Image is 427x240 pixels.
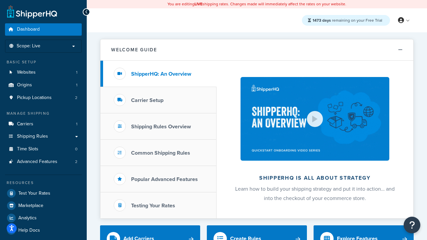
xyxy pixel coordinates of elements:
[5,79,82,91] a: Origins1
[17,82,32,88] span: Origins
[5,66,82,79] li: Websites
[17,70,36,75] span: Websites
[404,217,420,233] button: Open Resource Center
[313,17,382,23] span: remaining on your Free Trial
[5,143,82,155] a: Time Slots0
[5,66,82,79] a: Websites1
[5,180,82,186] div: Resources
[131,71,191,77] h3: ShipperHQ: An Overview
[76,82,77,88] span: 1
[75,95,77,101] span: 2
[111,47,157,52] h2: Welcome Guide
[5,92,82,104] a: Pickup Locations2
[5,79,82,91] li: Origins
[18,203,43,209] span: Marketplace
[18,215,37,221] span: Analytics
[17,27,40,32] span: Dashboard
[76,70,77,75] span: 1
[131,203,175,209] h3: Testing Your Rates
[5,23,82,36] a: Dashboard
[17,95,52,101] span: Pickup Locations
[5,118,82,130] a: Carriers1
[18,228,40,233] span: Help Docs
[17,43,40,49] span: Scope: Live
[5,212,82,224] a: Analytics
[194,1,202,7] b: LIVE
[241,77,389,161] img: ShipperHQ is all about strategy
[5,111,82,116] div: Manage Shipping
[17,159,57,165] span: Advanced Features
[76,121,77,127] span: 1
[18,191,50,196] span: Test Your Rates
[5,200,82,212] a: Marketplace
[5,92,82,104] li: Pickup Locations
[5,187,82,199] a: Test Your Rates
[5,130,82,143] a: Shipping Rules
[131,124,191,130] h3: Shipping Rules Overview
[5,224,82,236] a: Help Docs
[75,146,77,152] span: 0
[131,176,198,182] h3: Popular Advanced Features
[5,143,82,155] li: Time Slots
[131,150,190,156] h3: Common Shipping Rules
[5,118,82,130] li: Carriers
[5,59,82,65] div: Basic Setup
[234,175,396,181] h2: ShipperHQ is all about strategy
[100,39,413,61] button: Welcome Guide
[17,146,38,152] span: Time Slots
[17,134,48,139] span: Shipping Rules
[235,185,395,202] span: Learn how to build your shipping strategy and put it into action… and into the checkout of your e...
[17,121,33,127] span: Carriers
[313,17,331,23] strong: 1473 days
[5,156,82,168] li: Advanced Features
[75,159,77,165] span: 2
[5,156,82,168] a: Advanced Features2
[131,97,163,103] h3: Carrier Setup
